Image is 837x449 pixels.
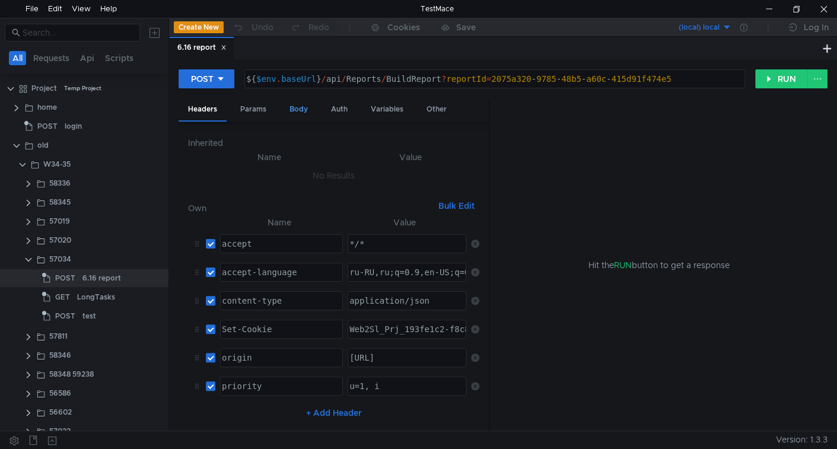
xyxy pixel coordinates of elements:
span: Version: 1.3.3 [776,431,828,448]
th: Name [198,150,341,164]
div: 58346 [49,346,71,364]
div: Cookies [387,20,420,34]
div: 58348 59238 [49,365,94,383]
div: Auth [322,98,357,120]
button: Api [77,51,98,65]
div: 58336 [49,174,71,192]
div: Redo [308,20,329,34]
button: Create New [174,21,224,33]
span: GET [55,288,70,306]
nz-embed-empty: No Results [313,170,355,181]
div: Body [280,98,317,120]
div: test [82,307,96,325]
span: Hit the button to get a response [588,259,729,272]
th: Value [343,215,466,230]
button: POST [179,69,234,88]
th: Value [341,150,479,164]
div: Headers [179,98,227,122]
div: 57811 [49,327,68,345]
div: 57034 [49,250,71,268]
div: Log In [804,20,829,34]
div: 57020 [49,231,71,249]
div: Temp Project [64,79,101,97]
div: home [37,98,57,116]
div: W34-35 [43,155,71,173]
div: 6.16 report [82,269,121,287]
div: 57019 [49,212,70,230]
div: Variables [361,98,413,120]
button: Scripts [101,51,137,65]
div: Project [31,79,57,97]
div: 57022 [49,422,71,440]
div: 56602 [49,403,72,421]
button: + Add Header [301,406,367,420]
button: RUN [755,69,808,88]
button: All [9,51,26,65]
input: Search... [23,26,133,39]
button: Redo [282,18,338,36]
div: login [65,117,82,135]
span: RUN [613,260,631,270]
h6: Inherited [188,136,479,150]
div: Params [231,98,276,120]
div: Undo [252,20,273,34]
button: (local) local [649,18,731,37]
button: Undo [224,18,282,36]
button: Requests [30,51,73,65]
div: POST [191,72,214,85]
div: 58345 [49,193,71,211]
span: POST [55,269,75,287]
span: POST [37,117,58,135]
div: Save [456,23,476,31]
div: LongTasks [77,288,115,306]
button: Bulk Edit [434,199,479,213]
div: (local) local [679,22,720,33]
th: Name [215,215,343,230]
span: POST [55,307,75,325]
div: Other [417,98,456,120]
div: old [37,136,49,154]
h6: Own [188,201,434,215]
div: 6.16 report [177,42,227,54]
div: 56586 [49,384,71,402]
